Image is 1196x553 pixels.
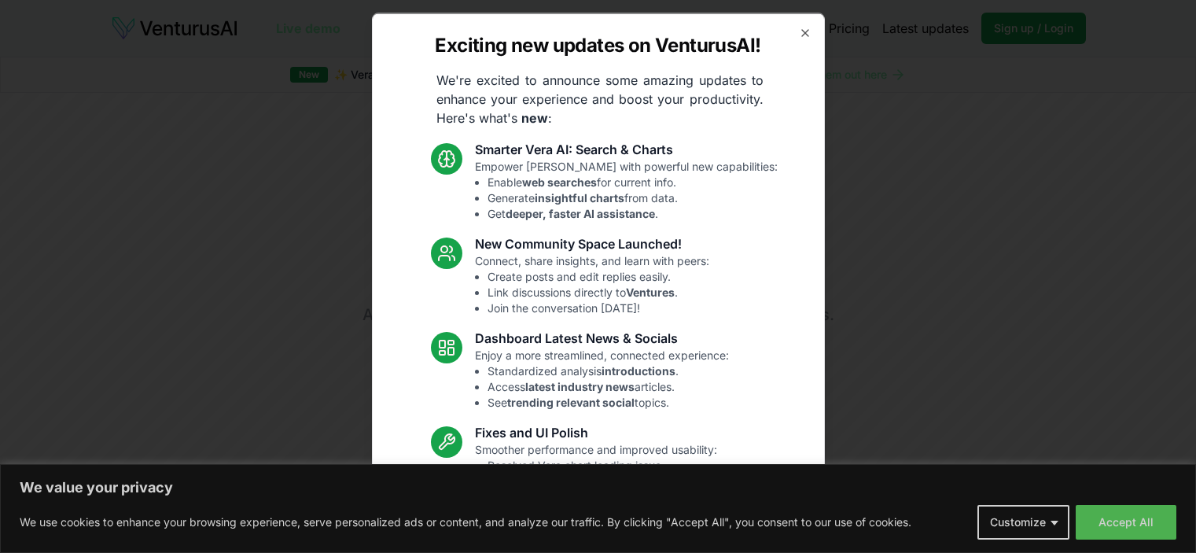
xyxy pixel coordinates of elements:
h3: New Community Space Launched! [475,234,709,253]
strong: introductions [602,363,675,377]
h3: Fixes and UI Polish [475,422,717,441]
strong: latest industry news [525,379,635,393]
li: See topics. [488,394,729,410]
p: Smoother performance and improved usability: [475,441,717,504]
strong: deeper, faster AI assistance [506,206,655,219]
strong: Ventures [626,285,675,298]
li: Join the conversation [DATE]! [488,300,709,315]
p: Empower [PERSON_NAME] with powerful new capabilities: [475,158,778,221]
h2: Exciting new updates on VenturusAI! [435,32,760,57]
strong: new [521,109,548,125]
li: Enable for current info. [488,174,778,190]
li: Access articles. [488,378,729,394]
h3: Smarter Vera AI: Search & Charts [475,139,778,158]
li: Standardized analysis . [488,363,729,378]
li: Fixed mobile chat & sidebar glitches. [488,473,717,488]
strong: web searches [522,175,597,188]
li: Enhanced overall UI consistency. [488,488,717,504]
li: Resolved Vera chart loading issue. [488,457,717,473]
li: Create posts and edit replies easily. [488,268,709,284]
p: Enjoy a more streamlined, connected experience: [475,347,729,410]
li: Link discussions directly to . [488,284,709,300]
p: We're excited to announce some amazing updates to enhance your experience and boost your producti... [424,70,776,127]
li: Get . [488,205,778,221]
h3: Dashboard Latest News & Socials [475,328,729,347]
p: Connect, share insights, and learn with peers: [475,253,709,315]
strong: trending relevant social [507,395,635,408]
strong: insightful charts [535,190,624,204]
li: Generate from data. [488,190,778,205]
